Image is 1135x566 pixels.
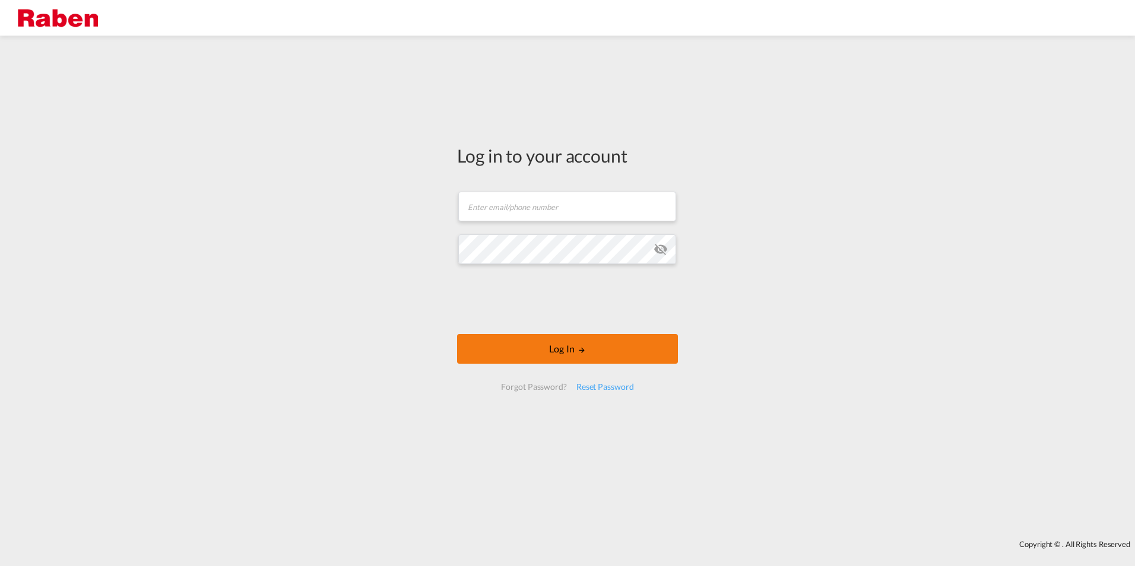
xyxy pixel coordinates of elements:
img: 56a1822070ee11ef8af4bf29ef0a0da2.png [18,5,98,31]
md-icon: icon-eye-off [654,242,668,256]
input: Enter email/phone number [458,192,676,221]
div: Reset Password [572,376,639,398]
button: LOGIN [457,334,678,364]
div: Log in to your account [457,143,678,168]
iframe: reCAPTCHA [477,276,658,322]
div: Forgot Password? [496,376,571,398]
